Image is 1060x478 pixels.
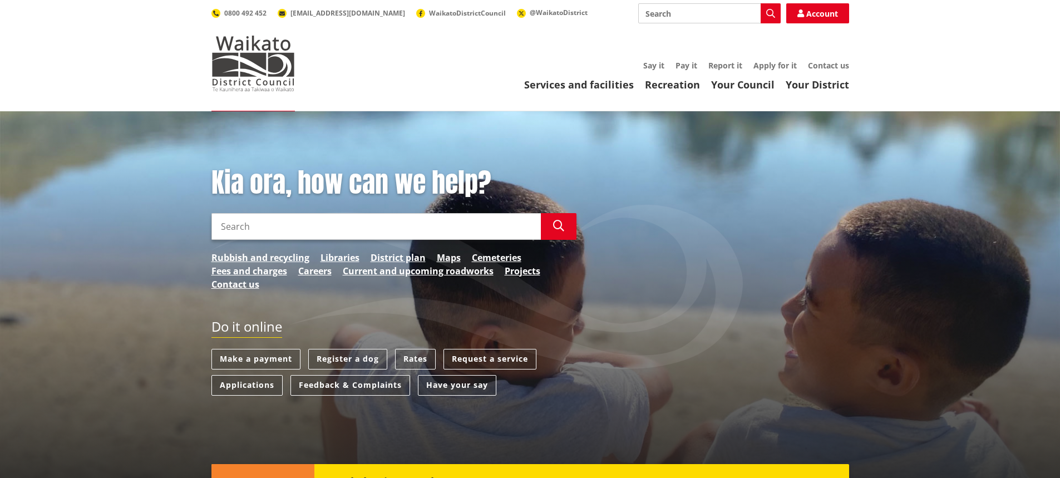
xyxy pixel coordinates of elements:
[786,3,849,23] a: Account
[437,251,461,264] a: Maps
[298,264,332,278] a: Careers
[645,78,700,91] a: Recreation
[711,78,775,91] a: Your Council
[418,375,496,396] a: Have your say
[224,8,267,18] span: 0800 492 452
[211,264,287,278] a: Fees and charges
[524,78,634,91] a: Services and facilities
[211,167,576,199] h1: Kia ora, how can we help?
[753,60,797,71] a: Apply for it
[786,78,849,91] a: Your District
[211,278,259,291] a: Contact us
[343,264,494,278] a: Current and upcoming roadworks
[472,251,521,264] a: Cemeteries
[211,349,300,369] a: Make a payment
[290,375,410,396] a: Feedback & Complaints
[517,8,588,17] a: @WaikatoDistrict
[211,8,267,18] a: 0800 492 452
[211,319,282,338] h2: Do it online
[530,8,588,17] span: @WaikatoDistrict
[308,349,387,369] a: Register a dog
[638,3,781,23] input: Search input
[395,349,436,369] a: Rates
[505,264,540,278] a: Projects
[443,349,536,369] a: Request a service
[211,36,295,91] img: Waikato District Council - Te Kaunihera aa Takiwaa o Waikato
[808,60,849,71] a: Contact us
[211,213,541,240] input: Search input
[416,8,506,18] a: WaikatoDistrictCouncil
[290,8,405,18] span: [EMAIL_ADDRESS][DOMAIN_NAME]
[676,60,697,71] a: Pay it
[211,251,309,264] a: Rubbish and recycling
[708,60,742,71] a: Report it
[321,251,359,264] a: Libraries
[278,8,405,18] a: [EMAIL_ADDRESS][DOMAIN_NAME]
[643,60,664,71] a: Say it
[429,8,506,18] span: WaikatoDistrictCouncil
[211,375,283,396] a: Applications
[371,251,426,264] a: District plan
